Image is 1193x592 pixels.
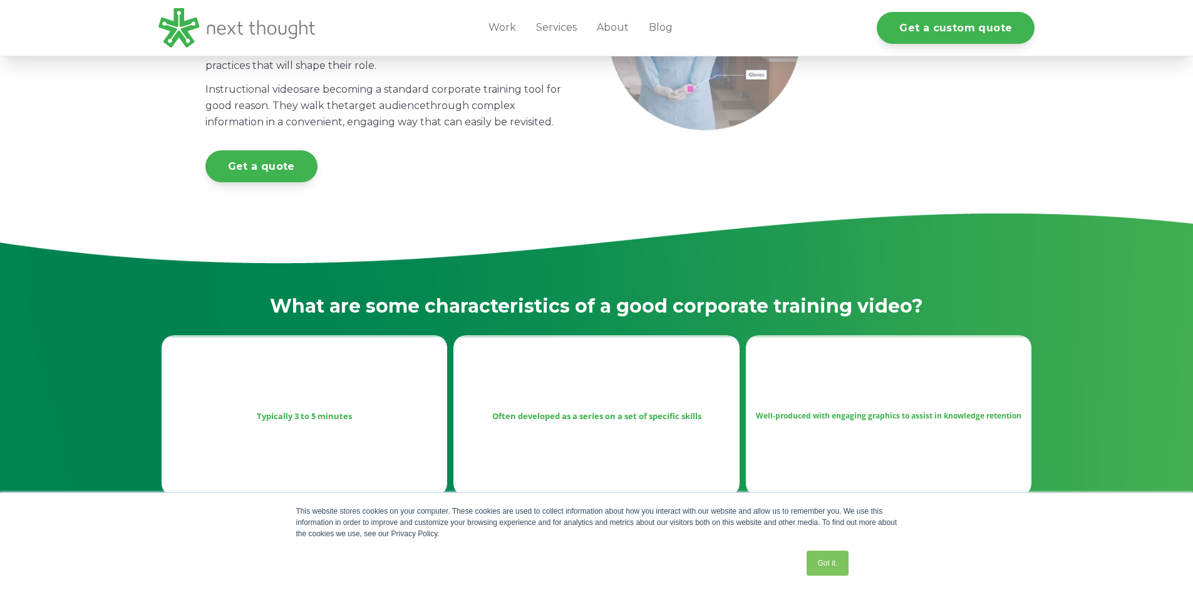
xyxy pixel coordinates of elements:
div: This website stores cookies on your computer. These cookies are used to collect information about... [296,506,897,539]
p: are becoming a standard corporate training tool for good reason. They walk the through complex in... [205,81,564,130]
a: Get a custom quote [877,12,1035,44]
a: Got it. [807,551,848,576]
span: Instructional videos [205,83,304,95]
img: LG - NextThought Logo [158,8,315,48]
div: Well-produced with engaging graphics to assist in knowledge retention [756,408,1022,423]
span: What are some characteristics of a good corporate training video? [270,294,923,318]
a: Get a quote [205,150,318,182]
div: Often developed as a series on a set of specific skills [463,408,730,423]
div: Typically 3 to 5 minutes [172,408,438,423]
span: target audience [344,100,426,112]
